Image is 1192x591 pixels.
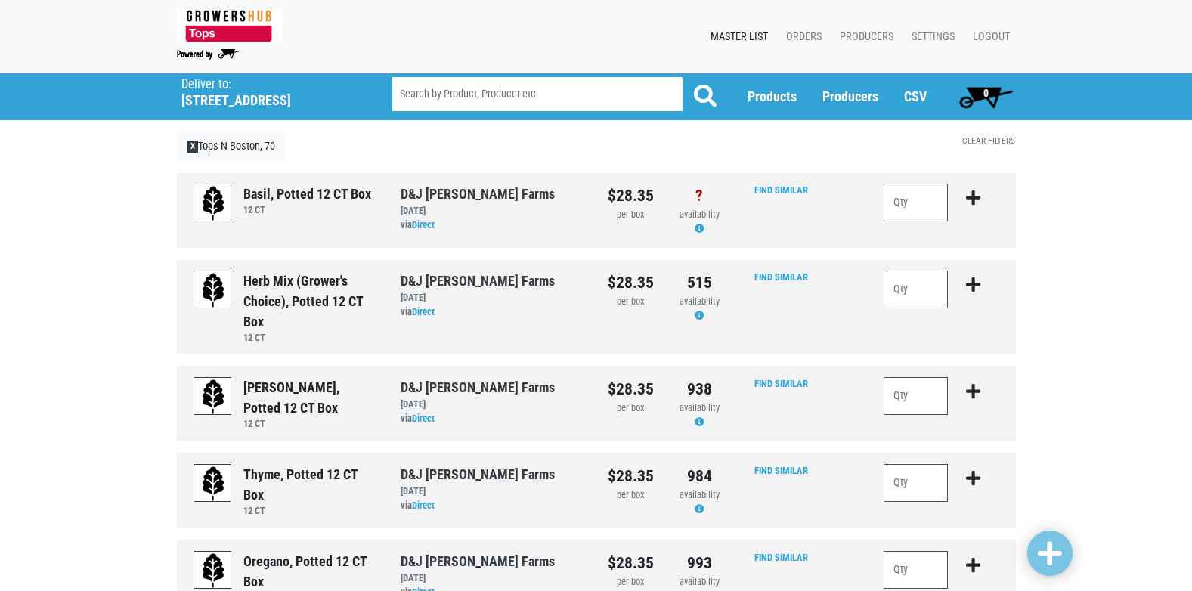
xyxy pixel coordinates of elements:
[748,88,797,104] a: Products
[962,135,1015,146] a: Clear Filters
[680,295,720,307] span: availability
[401,204,585,218] div: [DATE]
[608,377,654,401] div: $28.35
[243,204,371,215] h6: 12 CT
[243,332,378,343] h6: 12 CT
[401,499,585,513] div: via
[412,413,435,424] a: Direct
[412,500,435,511] a: Direct
[401,398,585,412] div: [DATE]
[754,465,808,476] a: Find Similar
[401,466,555,482] a: D&J [PERSON_NAME] Farms
[608,271,654,295] div: $28.35
[243,271,378,332] div: Herb Mix (Grower's choice), Potted 12 CT Box
[680,489,720,500] span: availability
[608,575,654,589] div: per box
[401,273,555,289] a: D&J [PERSON_NAME] Farms
[822,88,878,104] a: Producers
[952,82,1020,112] a: 0
[412,306,435,317] a: Direct
[194,184,232,222] img: placeholder-variety-43d6402dacf2d531de610a020419775a.svg
[194,271,232,309] img: placeholder-variety-43d6402dacf2d531de610a020419775a.svg
[608,551,654,575] div: $28.35
[181,73,365,109] span: Tops N Boston, 70 (7375 Boston State Rd, Boston, NY 14075, USA)
[401,484,585,499] div: [DATE]
[243,377,378,418] div: [PERSON_NAME], Potted 12 CT Box
[680,402,720,413] span: availability
[698,23,774,51] a: Master List
[608,208,654,222] div: per box
[401,305,585,320] div: via
[680,576,720,587] span: availability
[194,378,232,416] img: placeholder-variety-43d6402dacf2d531de610a020419775a.svg
[899,23,961,51] a: Settings
[774,23,828,51] a: Orders
[608,401,654,416] div: per box
[754,271,808,283] a: Find Similar
[884,184,949,221] input: Qty
[754,552,808,563] a: Find Similar
[401,291,585,305] div: [DATE]
[608,488,654,503] div: per box
[676,551,723,575] div: 993
[983,87,989,99] span: 0
[243,464,378,505] div: Thyme, Potted 12 CT Box
[412,219,435,231] a: Direct
[608,295,654,309] div: per box
[194,465,232,503] img: placeholder-variety-43d6402dacf2d531de610a020419775a.svg
[181,77,354,92] p: Deliver to:
[754,378,808,389] a: Find Similar
[754,184,808,196] a: Find Similar
[243,184,371,204] div: Basil, Potted 12 CT Box
[401,379,555,395] a: D&J [PERSON_NAME] Farms
[608,184,654,208] div: $28.35
[904,88,927,104] a: CSV
[401,571,585,586] div: [DATE]
[243,505,378,516] h6: 12 CT
[401,218,585,233] div: via
[961,23,1016,51] a: Logout
[608,464,654,488] div: $28.35
[884,551,949,589] input: Qty
[676,271,723,295] div: 515
[392,77,683,111] input: Search by Product, Producer etc.
[177,132,286,161] a: XTops N Boston, 70
[884,271,949,308] input: Qty
[177,10,282,42] img: 279edf242af8f9d49a69d9d2afa010fb.png
[676,464,723,488] div: 984
[194,552,232,589] img: placeholder-variety-43d6402dacf2d531de610a020419775a.svg
[181,92,354,109] h5: [STREET_ADDRESS]
[828,23,899,51] a: Producers
[676,377,723,401] div: 938
[884,464,949,502] input: Qty
[401,186,555,202] a: D&J [PERSON_NAME] Farms
[884,377,949,415] input: Qty
[401,412,585,426] div: via
[680,209,720,220] span: availability
[187,141,199,153] span: X
[401,553,555,569] a: D&J [PERSON_NAME] Farms
[243,418,378,429] h6: 12 CT
[676,184,723,208] div: ?
[177,49,240,60] img: Powered by Big Wheelbarrow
